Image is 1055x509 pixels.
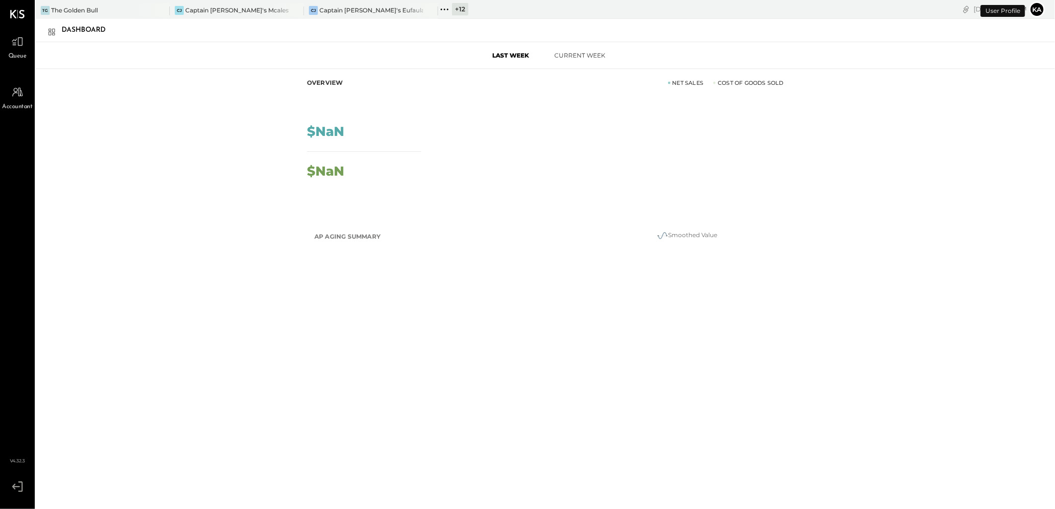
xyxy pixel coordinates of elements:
button: Last Week [476,47,545,64]
span: Accountant [2,103,33,112]
button: Current Week [545,47,615,64]
div: Net Sales [668,79,704,87]
div: Cost of Goods Sold [713,79,784,87]
h2: AP Aging Summary [314,228,380,246]
div: The Golden Bull [51,6,98,14]
div: Overview [307,79,343,87]
div: [DATE] [974,4,1027,14]
div: TG [41,6,50,15]
a: Queue [0,32,34,61]
div: $NaN [307,165,344,178]
div: CJ [309,6,318,15]
div: Captain [PERSON_NAME]'s Eufaula [319,6,423,14]
span: Queue [8,52,27,61]
div: CJ [175,6,184,15]
div: + 12 [452,3,468,15]
button: ka [1029,1,1045,17]
div: User Profile [980,5,1025,17]
div: Dashboard [62,22,116,38]
div: copy link [961,4,971,14]
a: Accountant [0,83,34,112]
div: Captain [PERSON_NAME]'s Mcalestar [185,6,289,14]
div: $NaN [307,125,344,138]
div: Smoothed Value [588,230,786,242]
